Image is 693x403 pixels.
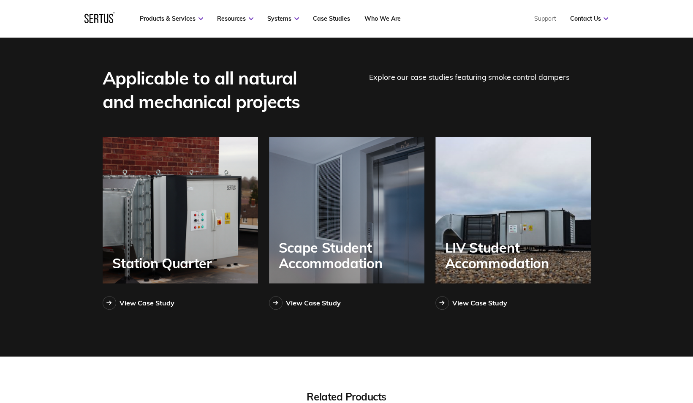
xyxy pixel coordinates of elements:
a: Systems [267,15,299,22]
a: Station Quarter [103,137,258,283]
a: View Case Study [103,296,174,310]
div: View Case Study [120,299,174,307]
a: View Case Study [269,296,341,310]
div: LIV Student Accommodation [445,240,591,271]
div: Applicable to all natural and mechanical projects [103,66,331,114]
div: Related Products [116,390,577,403]
div: View Case Study [286,299,341,307]
a: LIV Student Accommodation [435,137,591,283]
a: Contact Us [570,15,608,22]
a: Resources [217,15,253,22]
a: Case Studies [313,15,350,22]
div: View Case Study [452,299,507,307]
div: Station Quarter [112,256,216,271]
div: Scape Student Accommodation [279,240,424,271]
div: Explore our case studies featuring smoke control dampers [369,66,591,114]
a: Who We Are [364,15,400,22]
a: View Case Study [435,296,507,310]
a: Products & Services [140,15,203,22]
a: Support [534,15,556,22]
iframe: Chat Widget [541,305,693,403]
a: Scape Student Accommodation [269,137,424,283]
